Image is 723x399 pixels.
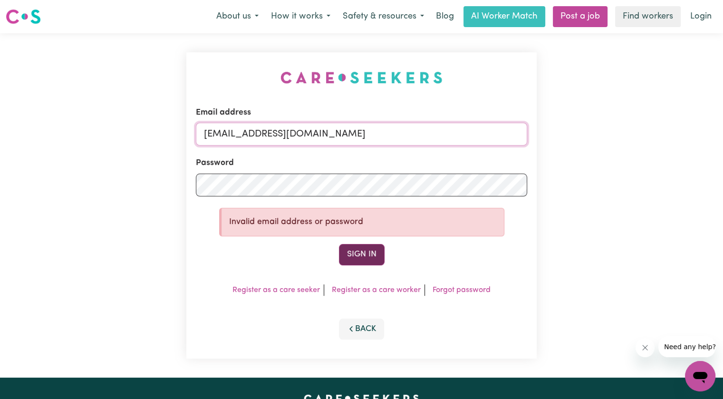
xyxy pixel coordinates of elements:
[210,7,265,27] button: About us
[339,319,385,340] button: Back
[553,6,607,27] a: Post a job
[658,336,715,357] iframe: Message from company
[463,6,545,27] a: AI Worker Match
[265,7,337,27] button: How it works
[339,244,385,265] button: Sign In
[684,6,717,27] a: Login
[430,6,460,27] a: Blog
[196,107,251,119] label: Email address
[6,6,41,28] a: Careseekers logo
[6,8,41,25] img: Careseekers logo
[636,338,655,357] iframe: Close message
[685,361,715,391] iframe: Button to launch messaging window
[337,7,430,27] button: Safety & resources
[196,123,527,146] input: Email address
[6,7,58,14] span: Need any help?
[332,286,421,294] a: Register as a care worker
[229,216,496,228] p: Invalid email address or password
[196,157,234,169] label: Password
[433,286,491,294] a: Forgot password
[232,286,320,294] a: Register as a care seeker
[615,6,681,27] a: Find workers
